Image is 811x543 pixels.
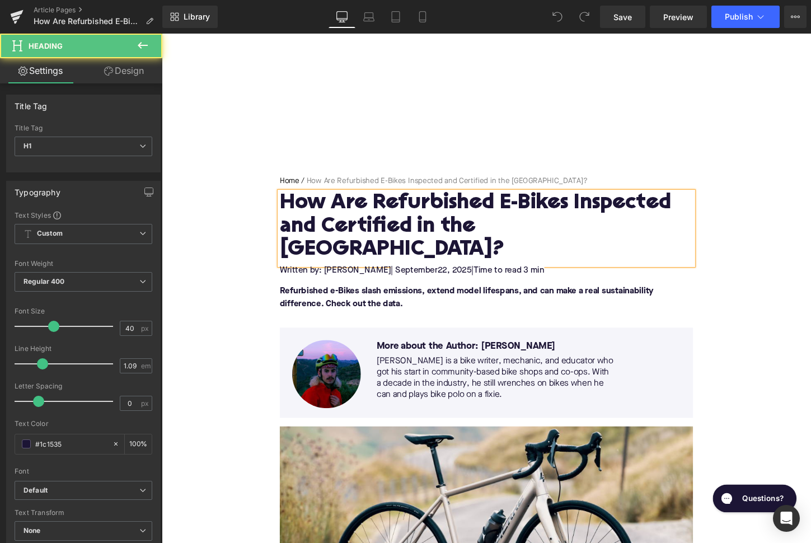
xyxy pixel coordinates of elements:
[123,148,554,165] nav: breadcrumbs
[409,6,436,28] a: Mobile
[15,307,152,315] div: Font Size
[546,6,569,28] button: Undo
[83,58,165,83] a: Design
[184,12,210,22] span: Library
[24,277,65,285] b: Regular 400
[711,6,780,28] button: Publish
[37,229,63,238] b: Custom
[573,6,596,28] button: Redo
[784,6,807,28] button: More
[725,12,753,21] span: Publish
[663,11,693,23] span: Preview
[15,420,152,428] div: Text Color
[141,400,151,407] span: px
[15,210,152,219] div: Text Styles
[123,264,513,287] font: Refurbished e-Bikes slash emissions, extend model lifespans, and can make a real sustainability d...
[123,165,554,238] h1: How Are Refurbished E-Bikes Inspected and Certified in the [GEOGRAPHIC_DATA]?
[35,438,107,450] input: Color
[650,6,707,28] a: Preview
[29,41,63,50] span: Heading
[773,505,800,532] div: Open Intercom Messenger
[143,148,151,160] span: /
[125,434,152,454] div: %
[329,6,355,28] a: Desktop
[15,467,152,475] div: Font
[15,95,48,111] div: Title Tag
[24,142,31,150] b: H1
[24,486,48,495] i: Default
[141,362,151,369] span: em
[288,242,323,251] span: 22, 2025
[141,325,151,332] span: px
[382,6,409,28] a: Tablet
[15,382,152,390] div: Letter Spacing
[15,345,152,353] div: Line Height
[123,241,554,253] p: Written by: [PERSON_NAME]
[15,181,60,197] div: Typography
[323,242,325,251] span: |
[325,242,399,251] span: Time to read 3 min
[24,526,41,535] b: None
[123,148,143,160] a: Home
[34,17,141,26] span: How Are Refurbished E-Bikes Inspected and Certified in the [GEOGRAPHIC_DATA]?
[239,242,288,251] span: | September
[15,509,152,517] div: Text Transform
[34,6,162,15] a: Article Pages
[162,6,218,28] a: New Library
[224,320,472,333] p: More about the Author: [PERSON_NAME]
[15,260,152,268] div: Font Weight
[355,6,382,28] a: Laptop
[613,11,632,23] span: Save
[569,466,666,503] iframe: Gorgias live chat messenger
[224,336,472,383] p: [PERSON_NAME] is a bike writer, mechanic, and educator who got his start in community-based bike ...
[15,124,152,132] div: Title Tag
